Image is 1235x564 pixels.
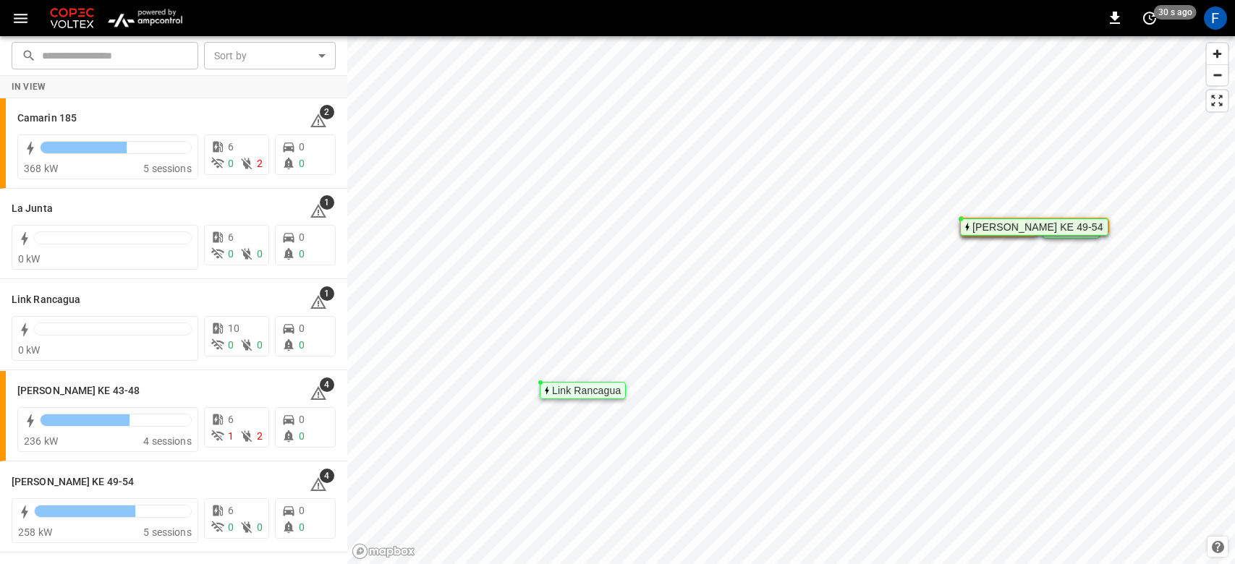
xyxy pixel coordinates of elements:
h6: La Junta [12,201,53,217]
span: 0 [299,521,305,533]
h6: Loza Colon KE 49-54 [12,474,134,490]
span: 0 [228,521,234,533]
span: 0 kW [18,253,41,265]
span: 4 [320,469,334,483]
span: 4 sessions [143,435,192,447]
span: 0 [228,248,234,260]
span: 4 [320,377,334,392]
span: 0 kW [18,344,41,356]
span: 6 [228,414,234,425]
h6: Camarin 185 [17,111,77,127]
span: 0 [299,322,305,334]
span: 10 [228,322,239,334]
span: 0 [228,339,234,351]
span: 0 [299,231,305,243]
span: 0 [299,248,305,260]
span: 5 sessions [143,163,192,174]
div: Map marker [540,382,626,399]
span: 0 [257,521,263,533]
span: 258 kW [18,526,52,538]
span: 0 [299,158,305,169]
a: Mapbox homepage [352,543,415,560]
span: 0 [299,414,305,425]
span: 368 kW [24,163,58,174]
span: 2 [257,430,263,442]
span: 0 [228,158,234,169]
canvas: Map [347,36,1235,564]
span: 0 [299,430,305,442]
span: 0 [257,339,263,351]
button: Zoom in [1207,43,1228,64]
div: Link Rancagua [552,386,621,395]
span: 1 [320,286,334,301]
span: 6 [228,505,234,516]
span: 0 [299,141,305,153]
button: Zoom out [1207,64,1228,85]
span: 2 [320,105,334,119]
div: [PERSON_NAME] KE 49-54 [972,223,1103,231]
span: 5 sessions [143,526,192,538]
span: 0 [299,505,305,516]
span: 6 [228,141,234,153]
span: 0 [299,339,305,351]
div: profile-icon [1204,7,1227,30]
span: 6 [228,231,234,243]
img: ampcontrol.io logo [103,4,187,32]
span: 1 [320,195,334,210]
span: Zoom out [1207,65,1228,85]
span: 0 [257,248,263,260]
button: set refresh interval [1138,7,1161,30]
div: Map marker [961,218,1109,235]
span: 30 s ago [1154,5,1197,20]
div: Map marker [960,218,1108,236]
img: Customer Logo [47,4,97,32]
span: 2 [257,158,263,169]
h6: Loza Colon KE 43-48 [17,383,140,399]
h6: Link Rancagua [12,292,80,308]
span: 1 [228,430,234,442]
span: 236 kW [24,435,58,447]
strong: In View [12,82,46,92]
